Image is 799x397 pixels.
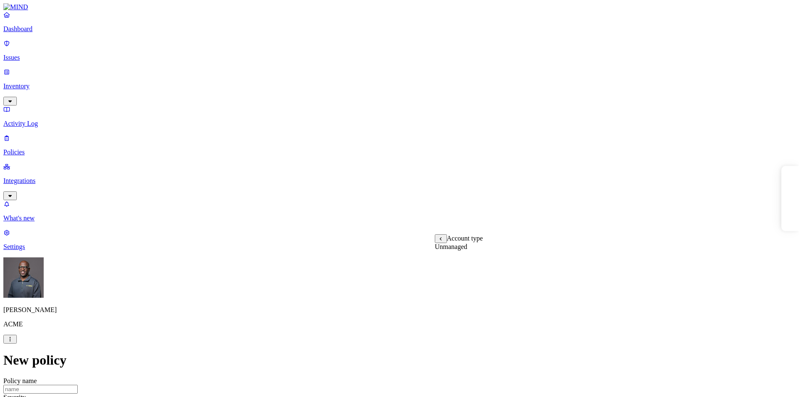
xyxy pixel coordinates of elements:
[3,68,796,104] a: Inventory
[3,214,796,222] p: What's new
[3,25,796,33] p: Dashboard
[3,352,796,368] h1: New policy
[781,166,799,231] iframe: Marker.io feedback button
[3,82,796,90] p: Inventory
[3,54,796,61] p: Issues
[3,377,37,384] label: Policy name
[3,257,44,298] img: Gregory Thomas
[3,3,796,11] a: MIND
[3,120,796,127] p: Activity Log
[3,163,796,199] a: Integrations
[3,385,78,394] input: name
[3,243,796,251] p: Settings
[435,243,467,250] label: Unmanaged
[3,148,796,156] p: Policies
[3,3,28,11] img: MIND
[3,40,796,61] a: Issues
[3,320,796,328] p: ACME
[3,177,796,185] p: Integrations
[3,306,796,314] p: [PERSON_NAME]
[3,134,796,156] a: Policies
[3,229,796,251] a: Settings
[447,235,483,242] span: Account type
[3,200,796,222] a: What's new
[3,11,796,33] a: Dashboard
[3,106,796,127] a: Activity Log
